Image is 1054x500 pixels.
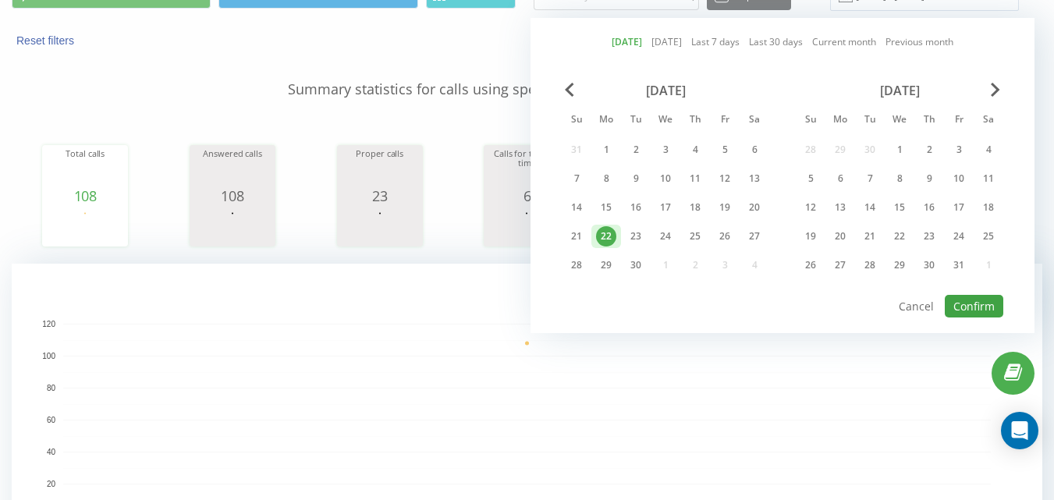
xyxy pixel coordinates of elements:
[825,225,855,248] div: Mon Oct 20, 2025
[796,83,1003,98] div: [DATE]
[919,140,939,160] div: 2
[710,225,740,248] div: Fri Sep 26, 2025
[978,168,999,189] div: 11
[596,140,616,160] div: 1
[949,168,969,189] div: 10
[1001,412,1038,449] div: Open Intercom Messenger
[860,197,880,218] div: 14
[565,109,588,133] abbr: Sunday
[621,138,651,161] div: Tue Sep 2, 2025
[744,197,765,218] div: 20
[710,138,740,161] div: Fri Sep 5, 2025
[977,109,1000,133] abbr: Saturday
[974,167,1003,190] div: Sat Oct 11, 2025
[860,226,880,246] div: 21
[974,138,1003,161] div: Sat Oct 4, 2025
[46,204,124,250] svg: A chart.
[488,188,566,204] div: 6
[680,167,710,190] div: Thu Sep 11, 2025
[740,138,769,161] div: Sat Sep 6, 2025
[46,149,124,188] div: Total calls
[562,167,591,190] div: Sun Sep 7, 2025
[991,83,1000,97] span: Next Month
[800,197,821,218] div: 12
[626,226,646,246] div: 23
[889,226,910,246] div: 22
[715,168,735,189] div: 12
[914,138,944,161] div: Thu Oct 2, 2025
[654,109,677,133] abbr: Wednesday
[341,204,419,250] svg: A chart.
[885,196,914,219] div: Wed Oct 15, 2025
[651,34,682,49] a: [DATE]
[713,109,736,133] abbr: Friday
[594,109,618,133] abbr: Monday
[680,196,710,219] div: Thu Sep 18, 2025
[710,167,740,190] div: Fri Sep 12, 2025
[47,384,56,392] text: 80
[830,226,850,246] div: 20
[949,197,969,218] div: 17
[612,34,642,49] a: [DATE]
[974,225,1003,248] div: Sat Oct 25, 2025
[565,83,574,97] span: Previous Month
[710,196,740,219] div: Fri Sep 19, 2025
[621,167,651,190] div: Tue Sep 9, 2025
[566,197,587,218] div: 14
[885,138,914,161] div: Wed Oct 1, 2025
[626,140,646,160] div: 2
[914,167,944,190] div: Thu Oct 9, 2025
[655,197,676,218] div: 17
[885,167,914,190] div: Wed Oct 8, 2025
[944,196,974,219] div: Fri Oct 17, 2025
[591,138,621,161] div: Mon Sep 1, 2025
[591,196,621,219] div: Mon Sep 15, 2025
[885,254,914,277] div: Wed Oct 29, 2025
[626,255,646,275] div: 30
[800,255,821,275] div: 26
[830,197,850,218] div: 13
[825,196,855,219] div: Mon Oct 13, 2025
[812,34,876,49] a: Current month
[944,138,974,161] div: Fri Oct 3, 2025
[944,225,974,248] div: Fri Oct 24, 2025
[974,196,1003,219] div: Sat Oct 18, 2025
[566,226,587,246] div: 21
[749,34,803,49] a: Last 30 days
[855,225,885,248] div: Tue Oct 21, 2025
[949,226,969,246] div: 24
[488,204,566,250] svg: A chart.
[715,226,735,246] div: 26
[651,225,680,248] div: Wed Sep 24, 2025
[488,149,566,188] div: Calls for the first time
[944,167,974,190] div: Fri Oct 10, 2025
[978,226,999,246] div: 25
[889,168,910,189] div: 8
[800,226,821,246] div: 19
[621,225,651,248] div: Tue Sep 23, 2025
[566,255,587,275] div: 28
[596,197,616,218] div: 15
[685,226,705,246] div: 25
[193,188,271,204] div: 108
[829,109,852,133] abbr: Monday
[944,254,974,277] div: Fri Oct 31, 2025
[889,140,910,160] div: 1
[919,168,939,189] div: 9
[744,140,765,160] div: 6
[596,255,616,275] div: 29
[596,226,616,246] div: 22
[860,168,880,189] div: 7
[42,352,55,360] text: 100
[799,109,822,133] abbr: Sunday
[740,167,769,190] div: Sat Sep 13, 2025
[919,255,939,275] div: 30
[47,416,56,424] text: 60
[917,109,941,133] abbr: Thursday
[651,167,680,190] div: Wed Sep 10, 2025
[796,196,825,219] div: Sun Oct 12, 2025
[855,167,885,190] div: Tue Oct 7, 2025
[621,196,651,219] div: Tue Sep 16, 2025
